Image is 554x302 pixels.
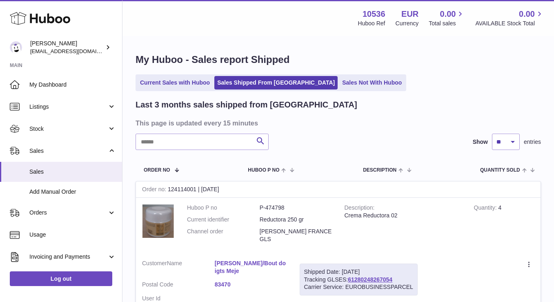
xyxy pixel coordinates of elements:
[187,204,260,212] dt: Huboo P no
[363,168,396,173] span: Description
[429,9,465,27] a: 0.00 Total sales
[29,253,107,261] span: Invoicing and Payments
[30,48,120,54] span: [EMAIL_ADDRESS][DOMAIN_NAME]
[136,181,541,198] div: 124114001 | [DATE]
[468,198,541,253] td: 4
[142,281,215,291] dt: Postal Code
[136,53,541,66] h1: My Huboo - Sales report Shipped
[475,20,544,27] span: AVAILABLE Stock Total
[260,216,332,224] dd: Reductora 250 gr
[29,147,107,155] span: Sales
[215,259,287,275] a: [PERSON_NAME]/Bout doigts Meje
[339,76,405,89] a: Sales Not With Huboo
[29,125,107,133] span: Stock
[348,276,392,283] a: 61280248267054
[29,168,116,176] span: Sales
[187,228,260,243] dt: Channel order
[29,188,116,196] span: Add Manual Order
[214,76,338,89] a: Sales Shipped From [GEOGRAPHIC_DATA]
[30,40,104,55] div: [PERSON_NAME]
[363,9,385,20] strong: 10536
[29,103,107,111] span: Listings
[474,204,498,213] strong: Quantity
[142,186,168,195] strong: Order no
[345,212,462,219] div: Crema Reductora 02
[473,138,488,146] label: Show
[429,20,465,27] span: Total sales
[142,260,167,266] span: Customer
[300,264,418,296] div: Tracking GLSES:
[475,9,544,27] a: 0.00 AVAILABLE Stock Total
[187,216,260,224] dt: Current identifier
[29,231,116,239] span: Usage
[401,9,418,20] strong: EUR
[136,119,539,128] h3: This page is updated every 15 minutes
[136,99,357,110] h2: Last 3 months sales shipped from [GEOGRAPHIC_DATA]
[345,204,375,213] strong: Description
[304,283,413,291] div: Carrier Service: EUROBUSINESSPARCEL
[10,271,112,286] a: Log out
[480,168,520,173] span: Quantity Sold
[29,209,107,217] span: Orders
[29,81,116,89] span: My Dashboard
[10,41,22,54] img: riberoyepescamila@hotmail.com
[142,259,215,277] dt: Name
[248,168,279,173] span: Huboo P no
[260,204,332,212] dd: P-474798
[144,168,170,173] span: Order No
[304,268,413,276] div: Shipped Date: [DATE]
[396,20,419,27] div: Currency
[440,9,456,20] span: 0.00
[142,204,175,237] img: 1659003361.png
[524,138,541,146] span: entries
[519,9,535,20] span: 0.00
[215,281,287,289] a: 83470
[137,76,213,89] a: Current Sales with Huboo
[260,228,332,243] dd: [PERSON_NAME] FRANCE GLS
[358,20,385,27] div: Huboo Ref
